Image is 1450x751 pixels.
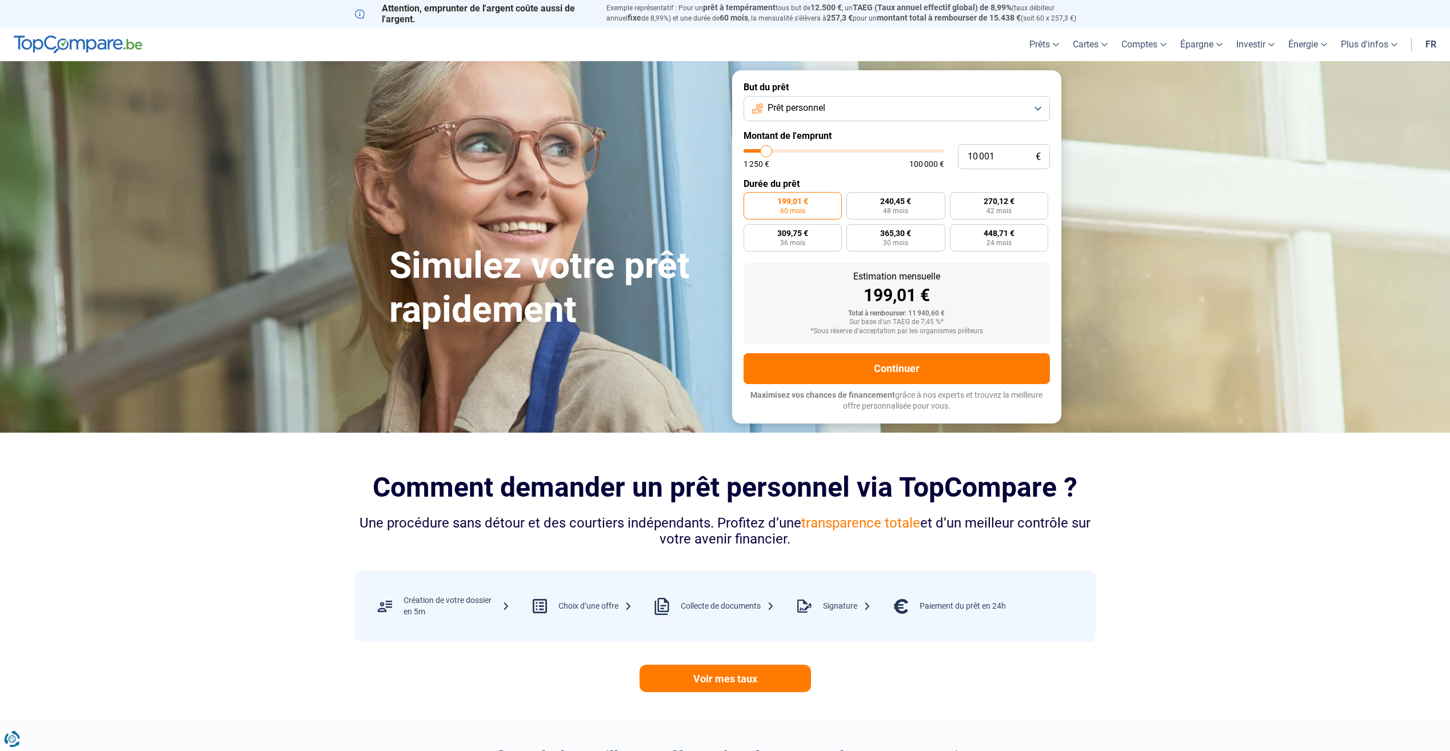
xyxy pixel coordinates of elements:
div: Paiement du prêt en 24h [920,601,1006,612]
span: 199,01 € [777,197,808,205]
button: Prêt personnel [744,96,1050,121]
span: 309,75 € [777,229,808,237]
div: Sur base d'un TAEG de 7,45 %* [753,318,1041,326]
span: 60 mois [720,13,748,22]
h1: Simulez votre prêt rapidement [389,244,718,332]
span: montant total à rembourser de 15.438 € [877,13,1021,22]
span: 240,45 € [880,197,911,205]
span: fixe [628,13,641,22]
span: prêt à tempérament [703,3,776,12]
p: grâce à nos experts et trouvez la meilleure offre personnalisée pour vous. [744,390,1050,412]
a: Prêts [1022,27,1066,61]
a: fr [1419,27,1443,61]
span: € [1036,152,1041,162]
span: 12.500 € [810,3,842,12]
div: Création de votre dossier en 5m [404,595,510,617]
span: 42 mois [986,207,1012,214]
div: 199,01 € [753,287,1041,304]
a: Épargne [1173,27,1229,61]
p: Exemple représentatif : Pour un tous but de , un (taux débiteur annuel de 8,99%) et une durée de ... [606,3,1096,23]
span: 257,3 € [826,13,853,22]
a: Comptes [1115,27,1173,61]
div: Collecte de documents [681,601,774,612]
span: 30 mois [883,239,908,246]
a: Cartes [1066,27,1115,61]
div: Signature [823,601,871,612]
label: Durée du prêt [744,178,1050,189]
span: Maximisez vos chances de financement [750,390,895,400]
label: Montant de l'emprunt [744,130,1050,141]
span: 60 mois [780,207,805,214]
span: TAEG (Taux annuel effectif global) de 8,99% [853,3,1012,12]
div: Total à rembourser: 11 940,60 € [753,310,1041,318]
span: 24 mois [986,239,1012,246]
span: Prêt personnel [768,102,825,114]
span: 100 000 € [909,160,944,168]
a: Investir [1229,27,1281,61]
label: But du prêt [744,82,1050,93]
img: TopCompare [14,35,142,54]
div: Choix d’une offre [558,601,632,612]
p: Attention, emprunter de l'argent coûte aussi de l'argent. [355,3,593,25]
span: 448,71 € [984,229,1014,237]
span: 36 mois [780,239,805,246]
a: Voir mes taux [640,665,811,692]
h2: Comment demander un prêt personnel via TopCompare ? [355,472,1096,503]
div: Estimation mensuelle [753,272,1041,281]
span: 365,30 € [880,229,911,237]
a: Énergie [1281,27,1334,61]
span: transparence totale [801,515,920,531]
span: 1 250 € [744,160,769,168]
span: 270,12 € [984,197,1014,205]
button: Continuer [744,353,1050,384]
a: Plus d'infos [1334,27,1404,61]
div: Une procédure sans détour et des courtiers indépendants. Profitez d’une et d’un meilleur contrôle... [355,515,1096,548]
span: 48 mois [883,207,908,214]
div: *Sous réserve d'acceptation par les organismes prêteurs [753,327,1041,335]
